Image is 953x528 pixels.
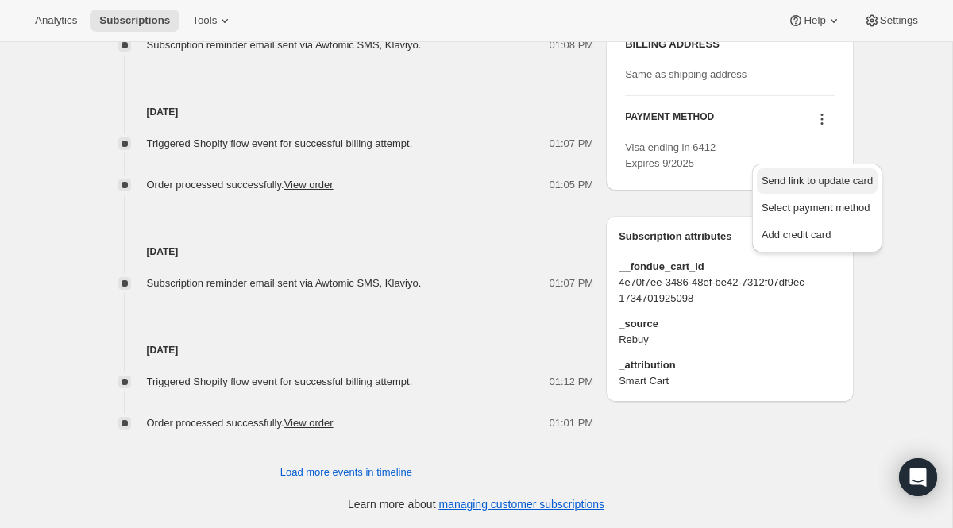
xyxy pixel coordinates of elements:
[619,357,840,373] span: _attribution
[284,179,334,191] a: View order
[147,376,413,387] span: Triggered Shopify flow event for successful billing attempt.
[99,342,594,358] h4: [DATE]
[271,460,422,485] button: Load more events in timeline
[550,37,594,53] span: 01:08 PM
[625,68,747,80] span: Same as shipping address
[183,10,242,32] button: Tools
[619,332,840,348] span: Rebuy
[284,417,334,429] a: View order
[280,464,412,480] span: Load more events in timeline
[25,10,87,32] button: Analytics
[550,136,594,152] span: 01:07 PM
[550,374,594,390] span: 01:12 PM
[147,137,413,149] span: Triggered Shopify flow event for successful billing attempt.
[619,275,840,306] span: 4e70f7ee-3486-48ef-be42-7312f07df9ec-1734701925098
[619,259,840,275] span: __fondue_cart_id
[762,175,873,187] span: Send link to update card
[147,277,422,289] span: Subscription reminder email sent via Awtomic SMS, Klaviyo.
[619,373,840,389] span: Smart Cart
[880,14,918,27] span: Settings
[90,10,179,32] button: Subscriptions
[762,229,831,241] span: Add credit card
[99,104,594,120] h4: [DATE]
[762,202,870,214] span: Select payment method
[757,168,878,194] button: Send link to update card
[619,316,840,332] span: _source
[550,276,594,291] span: 01:07 PM
[147,417,334,429] span: Order processed successfully.
[619,229,804,251] h3: Subscription attributes
[757,195,878,221] button: Select payment method
[899,458,937,496] div: Open Intercom Messenger
[778,10,851,32] button: Help
[550,415,594,431] span: 01:01 PM
[855,10,928,32] button: Settings
[804,14,825,27] span: Help
[348,496,604,512] p: Learn more about
[147,179,334,191] span: Order processed successfully.
[35,14,77,27] span: Analytics
[757,222,878,248] button: Add credit card
[99,244,594,260] h4: [DATE]
[438,498,604,511] a: managing customer subscriptions
[625,141,716,169] span: Visa ending in 6412 Expires 9/2025
[192,14,217,27] span: Tools
[625,37,834,52] h3: BILLING ADDRESS
[147,39,422,51] span: Subscription reminder email sent via Awtomic SMS, Klaviyo.
[625,110,714,132] h3: PAYMENT METHOD
[99,14,170,27] span: Subscriptions
[550,177,594,193] span: 01:05 PM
